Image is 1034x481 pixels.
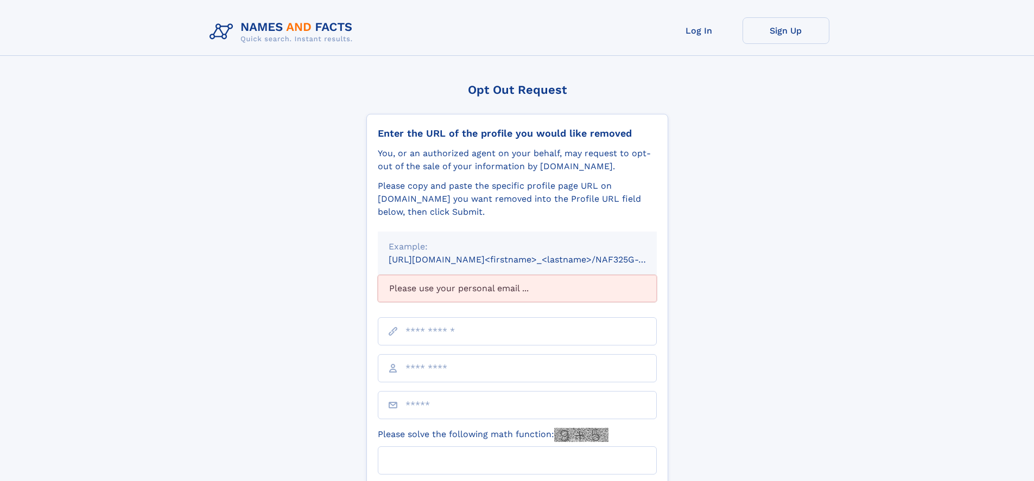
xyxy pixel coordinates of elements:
a: Log In [656,17,743,44]
div: Enter the URL of the profile you would like removed [378,127,657,139]
div: Please use your personal email ... [378,275,657,302]
small: [URL][DOMAIN_NAME]<firstname>_<lastname>/NAF325G-xxxxxxxx [389,254,677,265]
label: Please solve the following math function: [378,428,608,442]
div: Opt Out Request [366,83,668,97]
div: Please copy and paste the specific profile page URL on [DOMAIN_NAME] you want removed into the Pr... [378,179,657,219]
div: Example: [389,240,646,253]
div: You, or an authorized agent on your behalf, may request to opt-out of the sale of your informatio... [378,147,657,173]
img: Logo Names and Facts [205,17,361,47]
a: Sign Up [743,17,829,44]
